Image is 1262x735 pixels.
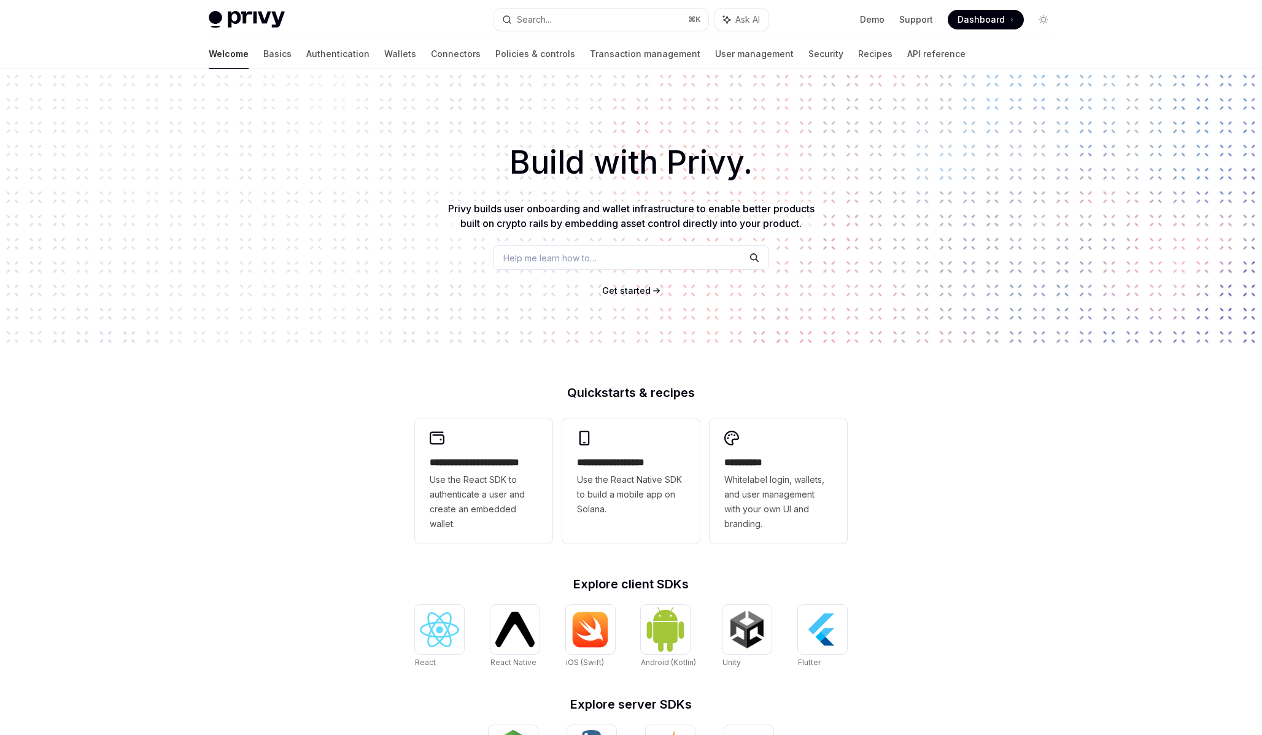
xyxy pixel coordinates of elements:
[722,605,772,669] a: UnityUnity
[948,10,1024,29] a: Dashboard
[727,610,767,649] img: Unity
[209,39,249,69] a: Welcome
[860,13,885,26] a: Demo
[562,418,700,544] a: **** **** **** ***Use the React Native SDK to build a mobile app on Solana.
[958,13,1005,26] span: Dashboard
[571,611,610,648] img: iOS (Swift)
[517,12,551,27] div: Search...
[494,9,708,31] button: Search...⌘K
[602,285,651,297] a: Get started
[306,39,370,69] a: Authentication
[641,605,696,669] a: Android (Kotlin)Android (Kotlin)
[415,605,464,669] a: ReactReact
[798,658,821,667] span: Flutter
[641,658,696,667] span: Android (Kotlin)
[20,139,1242,187] h1: Build with Privy.
[490,658,536,667] span: React Native
[566,605,615,669] a: iOS (Swift)iOS (Swift)
[858,39,892,69] a: Recipes
[415,578,847,590] h2: Explore client SDKs
[715,39,794,69] a: User management
[907,39,966,69] a: API reference
[384,39,416,69] a: Wallets
[495,612,535,647] img: React Native
[646,606,685,652] img: Android (Kotlin)
[415,658,436,667] span: React
[430,472,538,531] span: Use the React SDK to authenticate a user and create an embedded wallet.
[503,252,597,264] span: Help me learn how to…
[209,11,285,28] img: light logo
[1034,10,1053,29] button: Toggle dark mode
[798,605,847,669] a: FlutterFlutter
[577,472,685,517] span: Use the React Native SDK to build a mobile app on Solana.
[490,605,540,669] a: React NativeReact Native
[415,387,847,399] h2: Quickstarts & recipes
[714,9,768,31] button: Ask AI
[590,39,700,69] a: Transaction management
[602,285,651,296] span: Get started
[415,698,847,710] h2: Explore server SDKs
[899,13,933,26] a: Support
[808,39,843,69] a: Security
[710,418,847,544] a: **** *****Whitelabel login, wallets, and user management with your own UI and branding.
[724,472,832,531] span: Whitelabel login, wallets, and user management with your own UI and branding.
[263,39,292,69] a: Basics
[735,13,760,26] span: Ask AI
[566,658,604,667] span: iOS (Swift)
[722,658,741,667] span: Unity
[495,39,575,69] a: Policies & controls
[431,39,481,69] a: Connectors
[420,612,459,647] img: React
[448,202,815,229] span: Privy builds user onboarding and wallet infrastructure to enable better products built on crypto ...
[688,15,701,25] span: ⌘ K
[803,610,842,649] img: Flutter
